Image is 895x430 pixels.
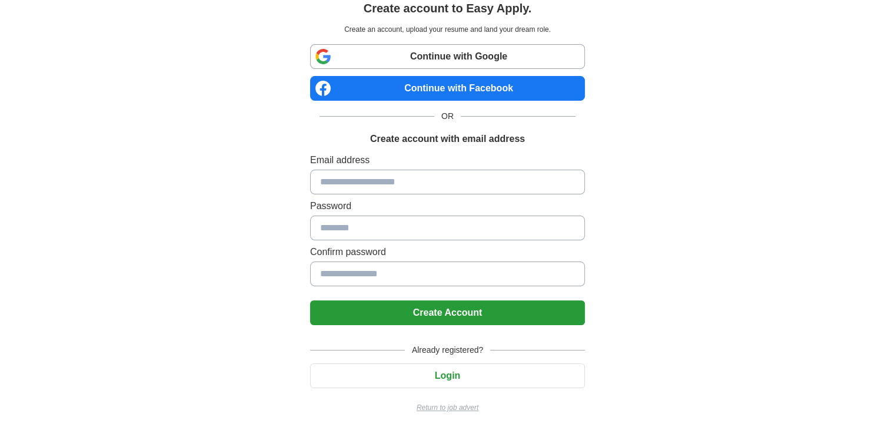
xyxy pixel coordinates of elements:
[310,199,585,213] label: Password
[310,44,585,69] a: Continue with Google
[370,132,525,146] h1: Create account with email address
[310,76,585,101] a: Continue with Facebook
[310,402,585,413] a: Return to job advert
[312,24,583,35] p: Create an account, upload your resume and land your dream role.
[405,344,490,356] span: Already registered?
[310,153,585,167] label: Email address
[310,245,585,259] label: Confirm password
[310,371,585,381] a: Login
[310,363,585,388] button: Login
[434,110,461,123] span: OR
[310,300,585,325] button: Create Account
